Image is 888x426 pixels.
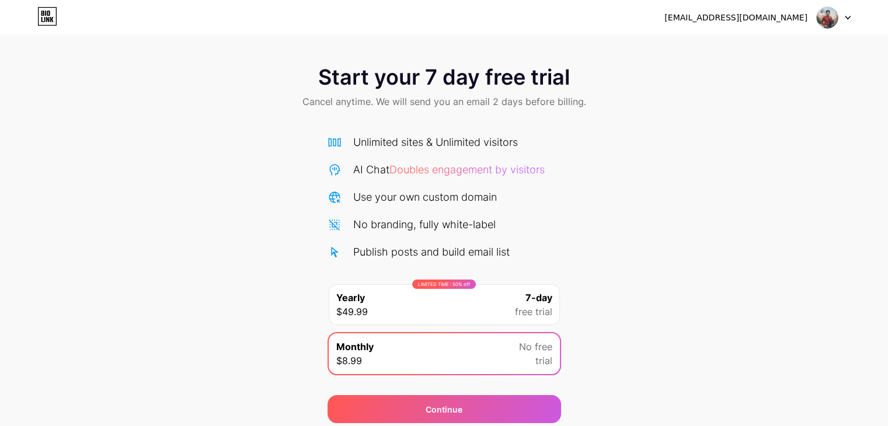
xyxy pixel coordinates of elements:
[336,291,365,305] span: Yearly
[412,280,476,289] div: LIMITED TIME : 50% off
[664,12,807,24] div: [EMAIL_ADDRESS][DOMAIN_NAME]
[389,163,545,176] span: Doubles engagement by visitors
[336,354,362,368] span: $8.99
[318,65,570,89] span: Start your 7 day free trial
[353,134,518,150] div: Unlimited sites & Unlimited visitors
[353,217,496,232] div: No branding, fully white-label
[519,340,552,354] span: No free
[525,291,552,305] span: 7-day
[816,6,838,29] img: emmawilson
[426,403,462,415] div: Continue
[302,95,586,109] span: Cancel anytime. We will send you an email 2 days before billing.
[353,244,510,260] div: Publish posts and build email list
[336,340,374,354] span: Monthly
[353,189,497,205] div: Use your own custom domain
[353,162,545,177] div: AI Chat
[535,354,552,368] span: trial
[336,305,368,319] span: $49.99
[515,305,552,319] span: free trial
